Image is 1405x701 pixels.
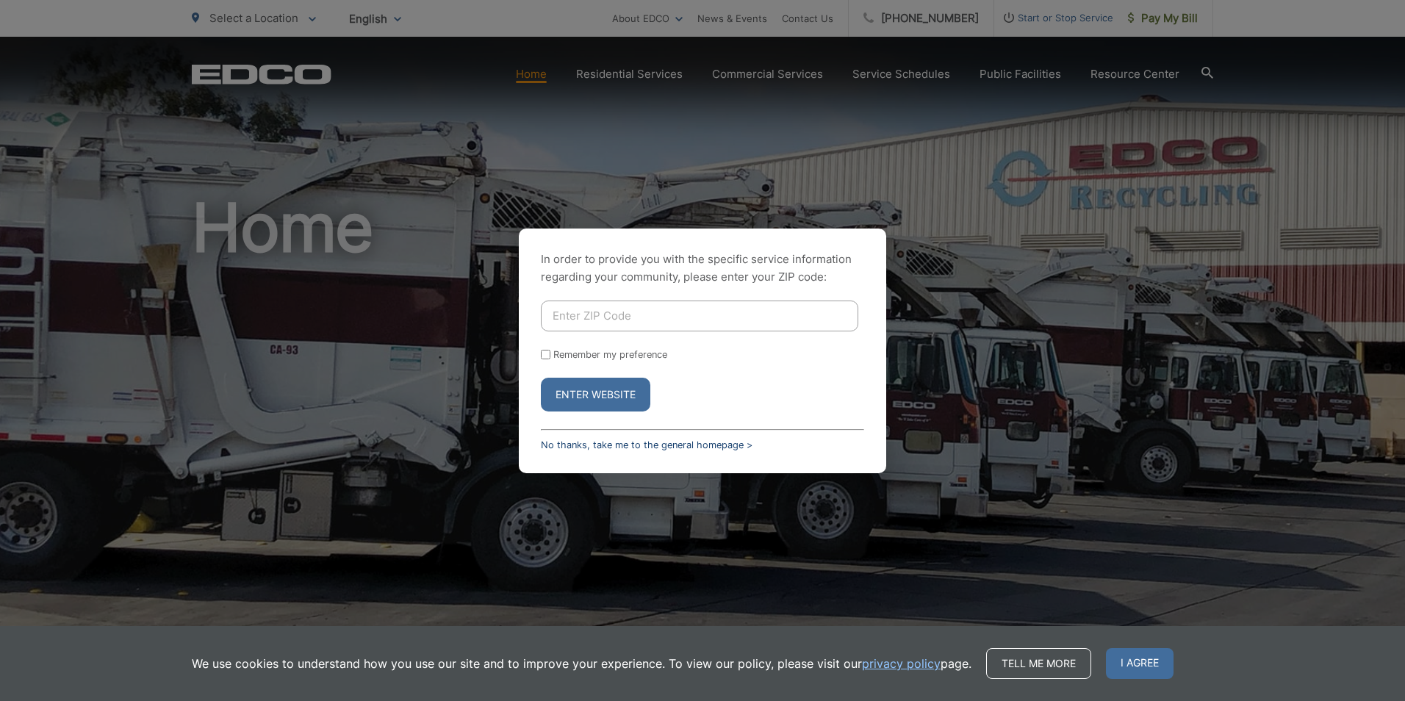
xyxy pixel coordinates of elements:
label: Remember my preference [553,349,667,360]
input: Enter ZIP Code [541,301,858,331]
a: privacy policy [862,655,941,672]
button: Enter Website [541,378,650,411]
p: We use cookies to understand how you use our site and to improve your experience. To view our pol... [192,655,971,672]
a: No thanks, take me to the general homepage > [541,439,752,450]
span: I agree [1106,648,1174,679]
p: In order to provide you with the specific service information regarding your community, please en... [541,251,864,286]
a: Tell me more [986,648,1091,679]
